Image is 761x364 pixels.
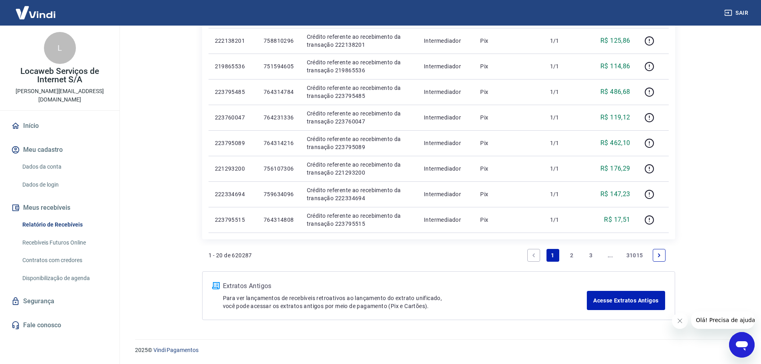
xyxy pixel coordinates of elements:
p: 756107306 [264,165,294,173]
p: Intermediador [424,88,467,96]
p: 751594605 [264,62,294,70]
a: Início [10,117,110,135]
p: Pix [480,139,537,147]
a: Relatório de Recebíveis [19,217,110,233]
p: Pix [480,62,537,70]
iframe: Botão para abrir a janela de mensagens [729,332,755,358]
p: 764314784 [264,88,294,96]
p: 764314216 [264,139,294,147]
p: 223795089 [215,139,251,147]
p: Pix [480,88,537,96]
a: Contratos com credores [19,252,110,269]
p: Crédito referente ao recebimento da transação 223760047 [307,109,411,125]
p: 1/1 [550,139,574,147]
div: L [44,32,76,64]
a: Previous page [527,249,540,262]
p: 223795515 [215,216,251,224]
p: Crédito referente ao recebimento da transação 223795485 [307,84,411,100]
a: Dados de login [19,177,110,193]
p: R$ 114,86 [600,62,630,71]
p: R$ 119,12 [600,113,630,122]
p: Crédito referente ao recebimento da transação 222334694 [307,186,411,202]
a: Page 1 is your current page [546,249,559,262]
p: Para ver lançamentos de recebíveis retroativos ao lançamento do extrato unificado, você pode aces... [223,294,587,310]
p: 1/1 [550,37,574,45]
p: 222138201 [215,37,251,45]
p: Pix [480,113,537,121]
p: Pix [480,37,537,45]
p: R$ 17,51 [604,215,630,225]
p: Extratos Antigos [223,281,587,291]
a: Vindi Pagamentos [153,347,199,353]
p: Intermediador [424,62,467,70]
a: Page 2 [566,249,578,262]
p: 219865536 [215,62,251,70]
p: [PERSON_NAME][EMAIL_ADDRESS][DOMAIN_NAME] [6,87,113,104]
p: R$ 176,29 [600,164,630,173]
p: 1 - 20 de 620287 [209,251,252,259]
p: 759634096 [264,190,294,198]
p: Pix [480,190,537,198]
a: Recebíveis Futuros Online [19,235,110,251]
a: Segurança [10,292,110,310]
p: Locaweb Serviços de Internet S/A [6,67,113,84]
a: Acesse Extratos Antigos [587,291,665,310]
a: Jump forward [604,249,617,262]
a: Page 31015 [623,249,646,262]
button: Meus recebíveis [10,199,110,217]
p: R$ 462,10 [600,138,630,148]
p: Intermediador [424,37,467,45]
p: 1/1 [550,88,574,96]
p: 764314808 [264,216,294,224]
p: 1/1 [550,113,574,121]
a: Fale conosco [10,316,110,334]
p: Crédito referente ao recebimento da transação 219865536 [307,58,411,74]
p: Intermediador [424,216,467,224]
p: R$ 486,68 [600,87,630,97]
a: Dados da conta [19,159,110,175]
a: Next page [653,249,666,262]
button: Sair [723,6,751,20]
p: Pix [480,216,537,224]
p: Intermediador [424,190,467,198]
iframe: Fechar mensagem [672,313,688,329]
p: Intermediador [424,113,467,121]
p: 223795485 [215,88,251,96]
ul: Pagination [524,246,669,265]
span: Olá! Precisa de ajuda? [5,6,67,12]
p: Intermediador [424,139,467,147]
p: Crédito referente ao recebimento da transação 221293200 [307,161,411,177]
iframe: Mensagem da empresa [691,311,755,329]
p: Intermediador [424,165,467,173]
p: 758810296 [264,37,294,45]
p: R$ 147,23 [600,189,630,199]
p: Crédito referente ao recebimento da transação 223795515 [307,212,411,228]
a: Page 3 [585,249,598,262]
p: Crédito referente ao recebimento da transação 222138201 [307,33,411,49]
p: Pix [480,165,537,173]
p: 221293200 [215,165,251,173]
p: 1/1 [550,62,574,70]
p: 222334694 [215,190,251,198]
p: Crédito referente ao recebimento da transação 223795089 [307,135,411,151]
p: 764231336 [264,113,294,121]
p: 223760047 [215,113,251,121]
p: 2025 © [135,346,742,354]
img: ícone [212,282,220,289]
p: 1/1 [550,216,574,224]
p: 1/1 [550,165,574,173]
button: Meu cadastro [10,141,110,159]
a: Disponibilização de agenda [19,270,110,286]
p: R$ 125,86 [600,36,630,46]
img: Vindi [10,0,62,25]
p: 1/1 [550,190,574,198]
